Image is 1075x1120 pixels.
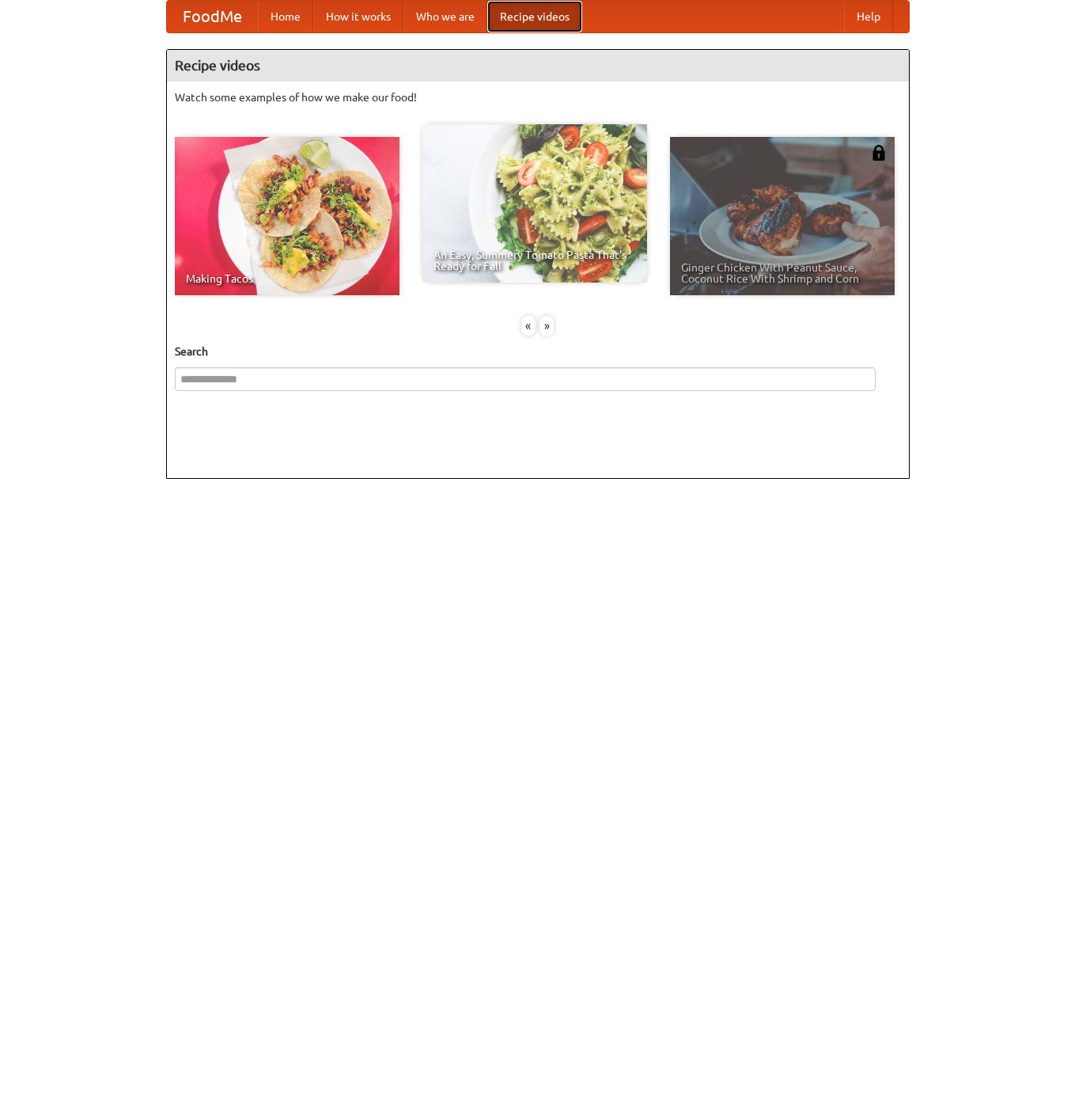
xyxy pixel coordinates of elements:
span: Making Tacos [186,273,388,284]
a: Help [844,1,893,32]
a: Who we are [403,1,487,32]
span: An Easy, Summery Tomato Pasta That's Ready for Fall [433,249,636,271]
img: 483408.png [871,145,887,161]
div: « [521,316,536,336]
h4: Recipe videos [167,50,909,82]
div: » [539,316,554,336]
a: Making Tacos [175,137,399,295]
a: An Easy, Summery Tomato Pasta That's Ready for Fall [422,124,647,283]
a: How it works [313,1,403,32]
a: Home [258,1,313,32]
h5: Search [175,344,901,359]
a: FoodMe [167,1,258,32]
p: Watch some examples of how we make our food! [175,89,901,105]
a: Recipe videos [487,1,582,32]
